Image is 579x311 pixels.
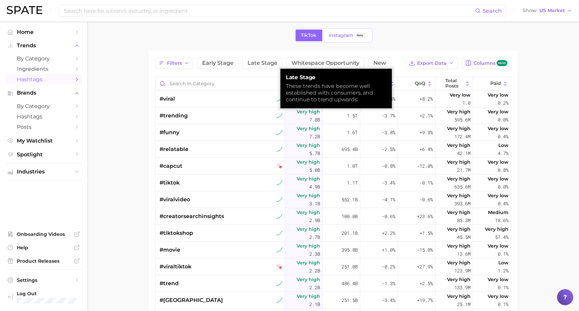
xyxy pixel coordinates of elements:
[498,133,508,141] span: 0.4%
[347,112,358,120] span: 1.5t
[447,292,471,300] span: Very high
[498,200,508,208] span: 0.4%
[419,279,433,288] span: +2.5%
[498,166,508,174] span: 0.8%
[417,212,433,220] span: +23.6%
[419,145,433,153] span: +6.4%
[5,149,82,160] a: Spotlight
[160,145,188,153] span: #relatable
[17,66,71,72] span: Ingredients
[382,263,395,271] span: -0.2%
[521,6,574,15] button: ShowUS Market
[415,81,426,86] span: QoQ
[17,291,77,297] span: Log Out
[373,60,386,66] span: New
[498,183,508,191] span: 0.0%
[342,263,358,271] span: 251.0b
[457,216,471,224] span: 85.3m
[342,229,358,237] span: 201.1b
[419,112,433,120] span: +2.1%
[488,91,508,99] span: Very low
[417,162,433,170] span: -12.0%
[155,158,511,174] button: #capcuttiktok falling starVery high5.0b1.0t-0.8%-12.0%Very high21.7mVery low0.8%
[446,78,463,89] span: Total Posts
[488,192,508,200] span: Very low
[497,60,507,66] span: new
[457,233,471,241] span: 45.5m
[5,53,82,64] a: by Category
[160,112,188,120] span: #trending
[17,113,71,120] span: Hashtags
[5,122,82,132] a: Posts
[7,6,42,14] img: SPATE
[342,246,358,254] span: 395.8b
[417,296,433,304] span: +19.7%
[382,179,395,187] span: -3.4%
[160,263,191,271] span: #viraltiktok
[155,275,511,292] button: #trendtiktok sustained riserVery high2.2b486.4b-1.3%+2.5%Very high133.9mVery low0.1%
[498,300,508,308] span: 0.1%
[297,192,320,200] span: Very high
[309,200,320,208] span: 3.1b
[202,60,233,66] span: Early Stage
[17,124,71,130] span: Posts
[17,231,71,237] span: Onboarding Videos
[309,250,320,258] span: 2.3b
[417,263,433,271] span: +27.9%
[309,267,320,275] span: 2.2b
[155,57,193,69] button: Filters
[485,225,508,233] span: Very high
[17,169,71,175] span: Industries
[63,5,475,16] input: Search here for a brand, industry, or ingredient
[155,292,511,309] button: #[GEOGRAPHIC_DATA]tiktok sustained riserVery high2.1b251.5b-3.4%+19.7%Very high25.1mVery low0.1%
[155,141,511,158] button: #relatabletiktok sustained riserVery high5.7b695.4b-2.5%+6.4%Very high42.1mLow4.7%
[447,175,471,183] span: Very high
[488,292,508,300] span: Very low
[309,149,320,157] span: 5.7b
[454,200,471,208] span: 393.6m
[309,283,320,292] span: 2.2b
[488,275,508,283] span: Very low
[276,96,282,102] img: tiktok sustained riser
[5,136,82,146] a: My Watchlist
[286,83,387,103] div: These trends have become well established with consumers, and continue to trend upwards.
[473,77,511,90] button: Paid
[523,9,537,12] span: Show
[5,111,82,122] a: Hashtags
[382,229,395,237] span: +2.2%
[5,289,82,306] a: Log out. Currently logged in with e-mail nbedford@grantinc.com.
[292,60,359,66] span: Whitespace Opportunity
[297,292,320,300] span: Very high
[297,141,320,149] span: Very high
[297,242,320,250] span: Very high
[454,116,471,124] span: 595.6m
[447,124,471,133] span: Very high
[357,33,363,38] span: Beta
[17,277,71,283] span: Settings
[17,258,71,264] span: Product Releases
[155,191,511,208] button: #viralvideotiktok sustained riserVery high3.1b552.1b-4.1%-0.6%Very high393.6mVery low0.4%
[167,60,182,66] span: Filters
[417,60,447,66] span: Export Data
[347,128,358,137] span: 1.6t
[276,247,282,253] img: tiktok sustained riser
[17,90,71,96] span: Brands
[160,95,175,103] span: #viral
[382,128,395,137] span: -3.8%
[498,259,508,267] span: Low
[297,158,320,166] span: Very high
[276,264,282,270] img: tiktok falling star
[160,229,193,237] span: #tiktokshop
[447,225,471,233] span: Very high
[17,55,71,62] span: by Category
[5,275,82,285] a: Settings
[488,158,508,166] span: Very low
[454,283,471,292] span: 133.9m
[248,60,277,66] span: Late Stage
[301,33,317,38] span: TikTok
[309,300,320,308] span: 2.1b
[276,146,282,152] img: tiktok sustained riser
[309,116,320,124] span: 7.8b
[347,179,358,187] span: 1.1t
[155,91,511,107] button: #viraltiktok sustained riserVery high22.7b4.8t-1.5%+8.2%Very low1.0Very low0.2%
